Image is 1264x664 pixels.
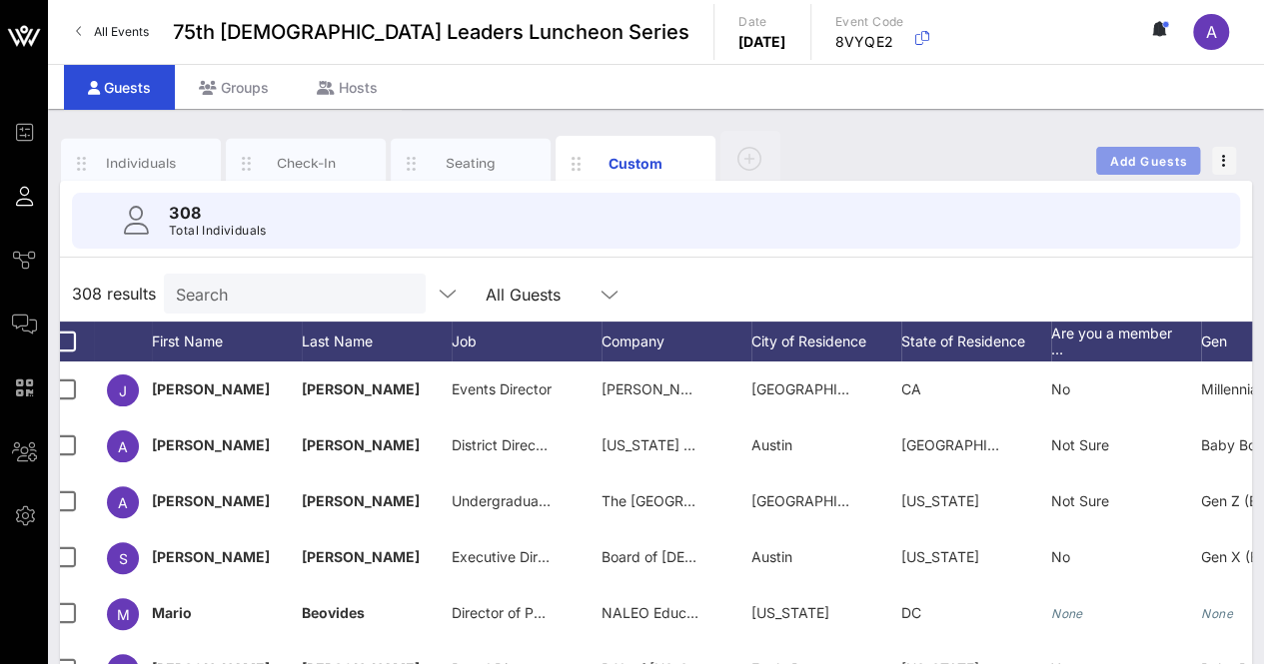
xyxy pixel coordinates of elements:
div: Job [452,322,602,361]
span: NALEO Educational Fund [602,604,766,621]
div: Groups [175,65,293,110]
span: Executive Director [452,548,572,565]
span: Austin [751,548,792,565]
div: City of Residence [751,322,901,361]
span: Director of Policy and Legislative Affairs [452,604,712,621]
p: 308 [169,201,267,225]
span: S [119,550,128,567]
span: [PERSON_NAME] Consulting [602,380,789,397]
div: Guests [64,65,175,110]
span: Events Director [452,380,552,397]
span: [US_STATE] [901,548,979,565]
span: A [1206,22,1217,42]
span: Board of [DEMOGRAPHIC_DATA] Legislative Leaders [602,548,948,565]
span: [PERSON_NAME] [152,380,270,397]
div: Individuals [97,154,186,173]
span: [US_STATE] [751,604,829,621]
span: District Director [452,436,554,453]
span: Not Sure [1051,436,1109,453]
span: Undergraduate Student [452,492,608,509]
span: M [117,606,130,623]
p: Date [738,12,786,32]
i: None [1051,606,1083,621]
div: Last Name [302,322,452,361]
span: [PERSON_NAME] [152,436,270,453]
span: [PERSON_NAME] [302,492,420,509]
div: All Guests [474,274,633,314]
span: Mario [152,604,192,621]
span: [US_STATE] House of Representatives [602,436,851,453]
span: A [118,438,128,455]
div: Check-In [262,154,351,173]
span: [PERSON_NAME] [152,492,270,509]
span: CA [901,380,921,397]
span: Add Guests [1109,154,1188,169]
span: J [119,382,127,399]
p: 8VYQE2 [835,32,904,52]
div: Company [602,322,751,361]
p: Total Individuals [169,221,267,241]
div: Custom [592,153,680,174]
span: 308 results [72,282,156,306]
div: Seating [427,154,516,173]
div: All Guests [486,286,561,304]
span: All Events [94,24,149,39]
span: Not Sure [1051,492,1109,509]
span: A [118,494,128,511]
span: DC [901,604,921,621]
p: Event Code [835,12,904,32]
span: No [1051,548,1070,565]
span: [GEOGRAPHIC_DATA] [751,380,894,397]
div: Hosts [293,65,402,110]
span: Austin [751,436,792,453]
span: [PERSON_NAME] [302,380,420,397]
span: Beovides [302,604,365,621]
div: Are you a member … [1051,322,1201,361]
span: [US_STATE] [901,492,979,509]
span: 75th [DEMOGRAPHIC_DATA] Leaders Luncheon Series [173,17,689,47]
span: [PERSON_NAME] [302,436,420,453]
a: All Events [64,16,161,48]
div: A [1193,14,1229,50]
span: The [GEOGRAPHIC_DATA][US_STATE] [602,492,851,509]
span: [PERSON_NAME] [152,548,270,565]
p: [DATE] [738,32,786,52]
span: [PERSON_NAME] [302,548,420,565]
span: [GEOGRAPHIC_DATA] [751,492,894,509]
button: Add Guests [1096,147,1200,175]
span: [GEOGRAPHIC_DATA] [901,436,1044,453]
span: No [1051,380,1070,397]
div: First Name [152,322,302,361]
i: None [1201,606,1233,621]
div: State of Residence [901,322,1051,361]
